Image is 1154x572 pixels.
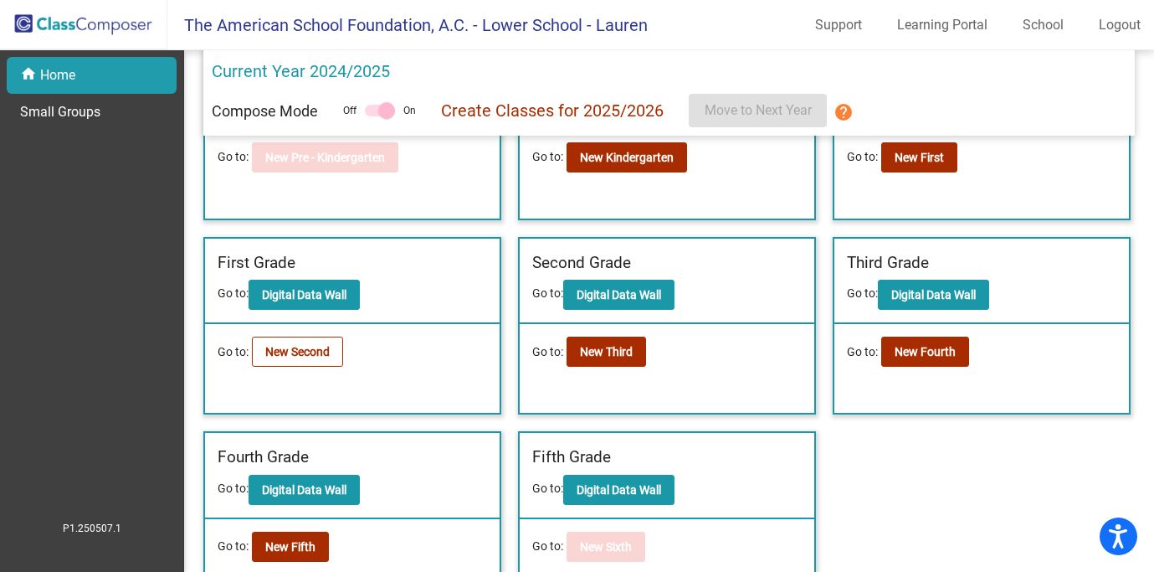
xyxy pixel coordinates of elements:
p: Current Year 2024/2025 [212,59,390,84]
b: Digital Data Wall [262,483,346,497]
button: Move to Next Year [689,94,827,127]
span: Go to: [532,343,563,361]
span: Go to: [218,286,249,300]
p: Small Groups [20,102,100,122]
label: Fifth Grade [532,446,611,470]
a: School [1009,12,1077,39]
b: New Kindergarten [580,151,674,164]
label: Third Grade [847,251,929,276]
span: Move to Next Year [705,102,812,118]
span: Go to: [847,343,878,361]
span: Go to: [218,148,249,166]
p: Compose Mode [212,100,318,122]
b: Digital Data Wall [891,288,976,301]
b: New Sixth [580,540,632,554]
span: On [403,103,416,118]
span: Go to: [847,148,878,166]
button: Digital Data Wall [249,280,360,310]
a: Logout [1085,12,1154,39]
a: Support [802,12,875,39]
b: New Fourth [895,345,956,358]
p: Create Classes for 2025/2026 [441,98,664,123]
button: New First [881,142,957,173]
button: Digital Data Wall [878,280,989,310]
span: Go to: [847,286,878,300]
span: The American School Foundation, A.C. - Lower School - Lauren [167,12,648,39]
span: Go to: [218,482,249,495]
b: Digital Data Wall [262,288,346,301]
button: Digital Data Wall [563,280,674,310]
span: Go to: [532,148,563,166]
span: Go to: [218,343,249,361]
mat-icon: help [833,102,854,122]
span: Off [343,103,356,118]
mat-icon: home [20,65,40,85]
button: New Fourth [881,337,969,367]
button: New Fifth [252,532,329,562]
b: New Pre - Kindergarten [265,151,385,164]
b: Digital Data Wall [577,288,661,301]
b: New First [895,151,944,164]
b: Digital Data Wall [577,483,661,497]
b: New Second [265,345,330,358]
span: Go to: [218,538,249,555]
button: New Kindergarten [567,142,687,173]
a: Learning Portal [884,12,1001,39]
span: Go to: [532,482,563,495]
b: New Fifth [265,540,315,554]
button: New Third [567,337,646,367]
label: Second Grade [532,251,631,276]
label: Fourth Grade [218,446,309,470]
b: New Third [580,345,633,358]
button: Digital Data Wall [249,475,360,505]
span: Go to: [532,286,563,300]
button: Digital Data Wall [563,475,674,505]
button: New Pre - Kindergarten [252,142,398,173]
button: New Second [252,337,343,367]
span: Go to: [532,538,563,555]
button: New Sixth [567,532,645,562]
label: First Grade [218,251,295,276]
p: Home [40,65,75,85]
